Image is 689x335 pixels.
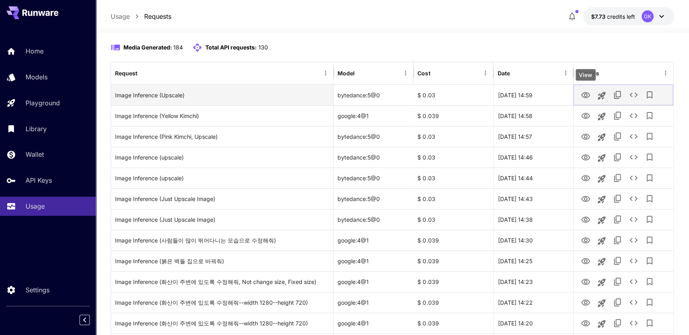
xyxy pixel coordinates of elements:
[493,292,573,313] div: 23 Sep, 2025 14:22
[641,211,657,227] button: Add to library
[413,147,493,167] div: $ 0.03
[625,294,641,310] button: See details
[641,108,657,124] button: Add to library
[338,70,355,77] div: Model
[334,167,413,188] div: bytedance:5@0
[578,232,594,248] button: View
[334,147,413,167] div: bytedance:5@0
[493,126,573,147] div: 23 Sep, 2025 14:57
[578,315,594,331] button: View
[594,171,610,187] button: Launch in playground
[493,85,573,105] div: 23 Sep, 2025 14:59
[641,191,657,207] button: Add to library
[607,13,635,20] span: credits left
[115,272,329,292] div: Click to copy prompt
[610,128,625,144] button: Copy TaskUUID
[115,292,329,313] div: Click to copy prompt
[625,232,641,248] button: See details
[123,44,172,51] span: Media Generated:
[334,292,413,313] div: google:4@1
[610,108,625,124] button: Copy TaskUUID
[413,126,493,147] div: $ 0.03
[578,211,594,227] button: View
[115,85,329,105] div: Click to copy prompt
[578,169,594,186] button: View
[625,274,641,290] button: See details
[115,189,329,209] div: Click to copy prompt
[625,211,641,227] button: See details
[641,315,657,331] button: Add to library
[660,67,671,79] button: Menu
[138,67,149,79] button: Sort
[594,129,610,145] button: Launch in playground
[400,67,411,79] button: Menu
[115,209,329,230] div: Click to copy prompt
[115,168,329,188] div: Click to copy prompt
[115,230,329,250] div: Click to copy prompt
[334,313,413,333] div: google:4@1
[493,313,573,333] div: 23 Sep, 2025 14:20
[493,209,573,230] div: 23 Sep, 2025 14:38
[594,88,610,104] button: Launch in playground
[610,315,625,331] button: Copy TaskUUID
[576,69,596,81] div: View
[79,315,90,325] button: Collapse sidebar
[320,67,331,79] button: Menu
[610,294,625,310] button: Copy TaskUUID
[26,124,47,134] p: Library
[111,12,130,21] a: Usage
[578,273,594,290] button: View
[173,44,183,51] span: 184
[493,230,573,250] div: 23 Sep, 2025 14:30
[115,147,329,167] div: Click to copy prompt
[594,150,610,166] button: Launch in playground
[625,170,641,186] button: See details
[205,44,257,51] span: Total API requests:
[641,87,657,103] button: Add to library
[594,295,610,311] button: Launch in playground
[641,170,657,186] button: Add to library
[334,271,413,292] div: google:4@1
[115,251,329,271] div: Click to copy prompt
[493,271,573,292] div: 23 Sep, 2025 14:23
[641,253,657,269] button: Add to library
[610,274,625,290] button: Copy TaskUUID
[578,128,594,144] button: View
[578,190,594,207] button: View
[334,209,413,230] div: bytedance:5@0
[610,211,625,227] button: Copy TaskUUID
[26,150,44,159] p: Wallet
[111,12,171,21] nav: breadcrumb
[413,250,493,271] div: $ 0.039
[625,149,641,165] button: See details
[493,105,573,126] div: 23 Sep, 2025 14:58
[413,230,493,250] div: $ 0.039
[413,85,493,105] div: $ 0.03
[594,108,610,124] button: Launch in playground
[493,188,573,209] div: 23 Sep, 2025 14:43
[431,67,442,79] button: Sort
[258,44,268,51] span: 130
[26,285,50,295] p: Settings
[610,149,625,165] button: Copy TaskUUID
[144,12,171,21] a: Requests
[641,128,657,144] button: Add to library
[115,70,137,77] div: Request
[493,147,573,167] div: 23 Sep, 2025 14:46
[610,87,625,103] button: Copy TaskUUID
[625,191,641,207] button: See details
[594,254,610,270] button: Launch in playground
[85,313,96,327] div: Collapse sidebar
[594,316,610,332] button: Launch in playground
[641,274,657,290] button: Add to library
[334,250,413,271] div: google:4@1
[413,188,493,209] div: $ 0.03
[413,209,493,230] div: $ 0.03
[610,191,625,207] button: Copy TaskUUID
[578,149,594,165] button: View
[115,313,329,333] div: Click to copy prompt
[591,13,607,20] span: $7.73
[497,70,510,77] div: Date
[641,232,657,248] button: Add to library
[641,294,657,310] button: Add to library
